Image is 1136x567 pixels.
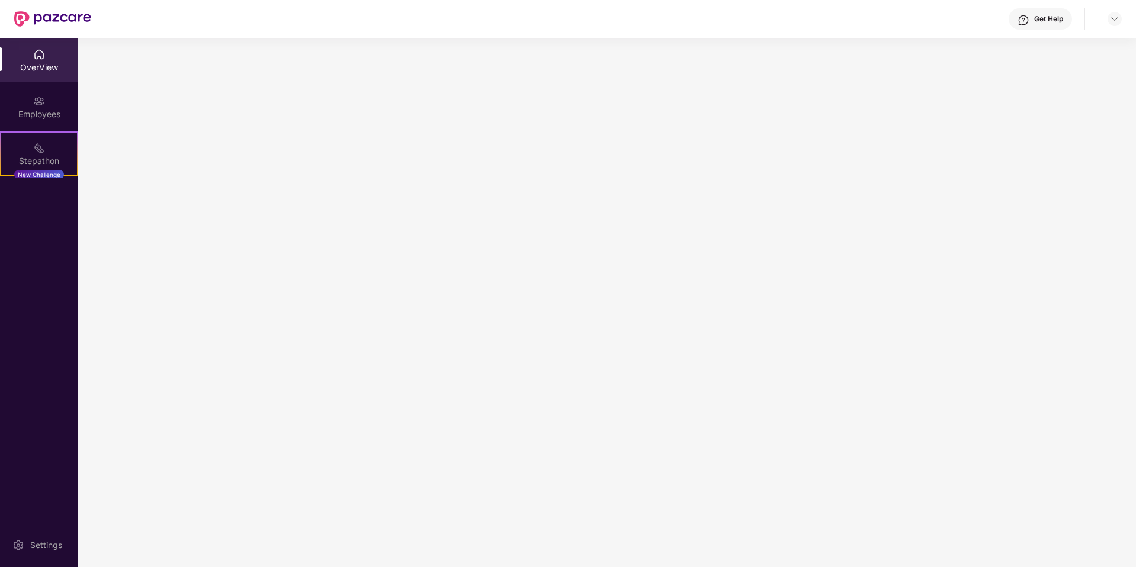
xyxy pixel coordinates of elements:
[1110,14,1119,24] img: svg+xml;base64,PHN2ZyBpZD0iRHJvcGRvd24tMzJ4MzIiIHhtbG5zPSJodHRwOi8vd3d3LnczLm9yZy8yMDAwL3N2ZyIgd2...
[27,539,66,551] div: Settings
[14,170,64,179] div: New Challenge
[33,142,45,154] img: svg+xml;base64,PHN2ZyB4bWxucz0iaHR0cDovL3d3dy53My5vcmcvMjAwMC9zdmciIHdpZHRoPSIyMSIgaGVpZ2h0PSIyMC...
[1018,14,1029,26] img: svg+xml;base64,PHN2ZyBpZD0iSGVscC0zMngzMiIgeG1sbnM9Imh0dHA6Ly93d3cudzMub3JnLzIwMDAvc3ZnIiB3aWR0aD...
[33,49,45,60] img: svg+xml;base64,PHN2ZyBpZD0iSG9tZSIgeG1sbnM9Imh0dHA6Ly93d3cudzMub3JnLzIwMDAvc3ZnIiB3aWR0aD0iMjAiIG...
[1,155,77,167] div: Stepathon
[12,539,24,551] img: svg+xml;base64,PHN2ZyBpZD0iU2V0dGluZy0yMHgyMCIgeG1sbnM9Imh0dHA6Ly93d3cudzMub3JnLzIwMDAvc3ZnIiB3aW...
[33,95,45,107] img: svg+xml;base64,PHN2ZyBpZD0iRW1wbG95ZWVzIiB4bWxucz0iaHR0cDovL3d3dy53My5vcmcvMjAwMC9zdmciIHdpZHRoPS...
[1034,14,1063,24] div: Get Help
[14,11,91,27] img: New Pazcare Logo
